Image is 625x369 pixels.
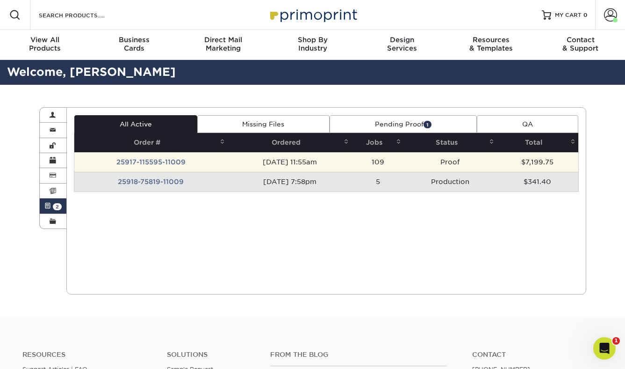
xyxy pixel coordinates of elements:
h4: From the Blog [270,351,447,359]
a: Pending Proof1 [330,115,477,133]
td: 25917-115595-11009 [74,152,228,172]
td: Production [404,172,497,192]
td: 109 [352,152,403,172]
span: MY CART [555,11,582,19]
th: Ordered [228,133,352,152]
a: Direct MailMarketing [179,30,268,60]
div: & Support [536,36,625,52]
td: 25918-75819-11009 [74,172,228,192]
span: Design [357,36,446,44]
h4: Solutions [167,351,256,359]
a: Contact& Support [536,30,625,60]
td: Proof [404,152,497,172]
td: $7,199.75 [497,152,578,172]
td: [DATE] 11:55am [228,152,352,172]
a: Shop ByIndustry [268,30,357,60]
span: 1 [612,337,620,345]
a: BusinessCards [89,30,179,60]
span: 2 [53,203,62,210]
td: $341.40 [497,172,578,192]
div: Services [357,36,446,52]
span: 1 [424,121,431,128]
span: Direct Mail [179,36,268,44]
td: 5 [352,172,403,192]
th: Status [404,133,497,152]
th: Order # [74,133,228,152]
a: Resources& Templates [446,30,536,60]
a: 2 [40,199,67,214]
div: Cards [89,36,179,52]
div: & Templates [446,36,536,52]
input: SEARCH PRODUCTS..... [38,9,129,21]
span: Contact [536,36,625,44]
span: Resources [446,36,536,44]
a: QA [477,115,578,133]
th: Jobs [352,133,403,152]
div: Marketing [179,36,268,52]
td: [DATE] 7:58pm [228,172,352,192]
a: All Active [74,115,197,133]
div: Industry [268,36,357,52]
img: Primoprint [266,5,359,25]
span: Shop By [268,36,357,44]
a: Contact [472,351,603,359]
th: Total [497,133,578,152]
h4: Resources [22,351,153,359]
a: DesignServices [357,30,446,60]
span: Business [89,36,179,44]
iframe: Intercom live chat [593,337,616,360]
span: 0 [583,12,588,18]
a: Missing Files [197,115,330,133]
